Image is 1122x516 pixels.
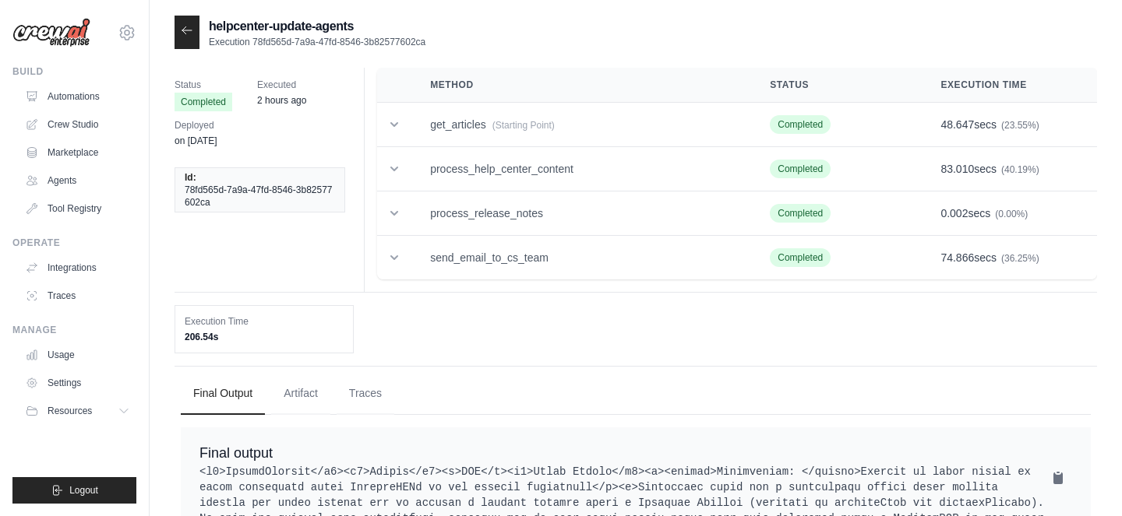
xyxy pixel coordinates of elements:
[12,237,136,249] div: Operate
[1001,164,1039,175] span: (40.19%)
[185,184,335,209] span: 78fd565d-7a9a-47fd-8546-3b82577602ca
[922,103,1097,147] td: secs
[12,324,136,336] div: Manage
[770,160,831,178] span: Completed
[19,140,136,165] a: Marketplace
[19,196,136,221] a: Tool Registry
[922,191,1097,236] td: secs
[48,405,92,417] span: Resources
[411,191,751,236] td: process_release_notes
[770,204,831,223] span: Completed
[185,315,344,328] dt: Execution Time
[337,373,394,415] button: Traces
[940,251,974,264] span: 74.866
[770,115,831,134] span: Completed
[69,484,98,497] span: Logout
[922,68,1097,103] th: Execution Time
[19,342,136,367] a: Usage
[257,77,306,93] span: Executed
[1001,253,1039,264] span: (36.25%)
[175,118,217,133] span: Deployed
[12,18,90,47] img: Logo
[175,77,232,93] span: Status
[411,236,751,280] td: send_email_to_cs_team
[185,331,344,343] dd: 206.54s
[181,373,265,415] button: Final Output
[1001,120,1039,131] span: (23.55%)
[922,236,1097,280] td: secs
[12,65,136,78] div: Build
[940,163,974,175] span: 83.010
[19,112,136,137] a: Crew Studio
[209,17,425,36] h2: helpcenter-update-agents
[940,207,968,219] span: 0.002
[751,68,922,103] th: Status
[411,103,751,147] td: get_articles
[19,84,136,109] a: Automations
[12,477,136,504] button: Logout
[19,370,136,395] a: Settings
[257,95,306,106] time: August 19, 2025 at 12:00 PST
[199,445,273,461] span: Final output
[770,248,831,267] span: Completed
[175,135,217,146] time: August 6, 2025 at 17:17 PST
[492,120,555,131] span: (Starting Point)
[185,171,196,184] span: Id:
[271,373,330,415] button: Artifact
[19,283,136,308] a: Traces
[995,209,1028,219] span: (0.00%)
[411,68,751,103] th: Method
[411,147,751,191] td: process_help_center_content
[19,168,136,193] a: Agents
[940,118,974,131] span: 48.647
[922,147,1097,191] td: secs
[209,36,425,48] p: Execution 78fd565d-7a9a-47fd-8546-3b82577602ca
[19,398,136,423] button: Resources
[175,93,232,111] span: Completed
[19,255,136,280] a: Integrations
